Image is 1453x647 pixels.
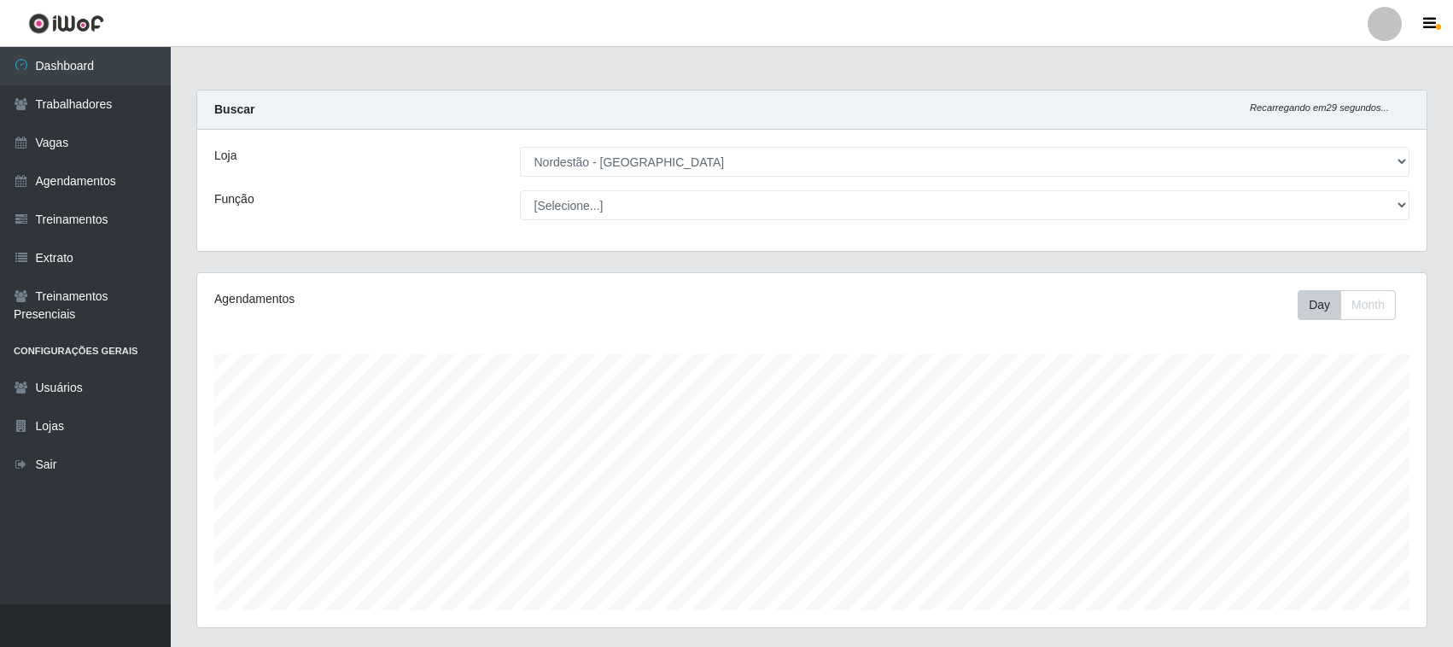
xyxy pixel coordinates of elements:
strong: Buscar [214,102,254,116]
div: First group [1298,290,1396,320]
label: Loja [214,147,236,165]
button: Month [1340,290,1396,320]
button: Day [1298,290,1341,320]
img: CoreUI Logo [28,13,104,34]
div: Agendamentos [214,290,697,308]
label: Função [214,190,254,208]
div: Toolbar with button groups [1298,290,1409,320]
i: Recarregando em 29 segundos... [1250,102,1389,113]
